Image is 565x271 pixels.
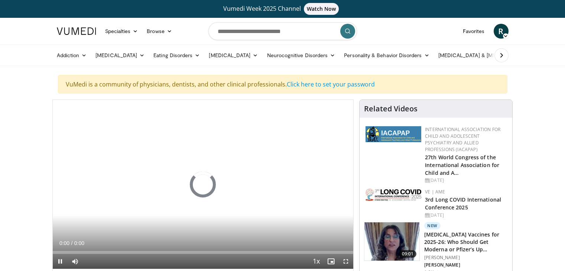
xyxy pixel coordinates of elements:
a: VE | AME [425,189,445,195]
input: Search topics, interventions [208,22,357,40]
div: VuMedi is a community of physicians, dentists, and other clinical professionals. [58,75,507,94]
p: [PERSON_NAME] [424,255,508,261]
div: [DATE] [425,177,506,184]
button: Fullscreen [338,254,353,269]
button: Enable picture-in-picture mode [324,254,338,269]
a: Specialties [101,24,143,39]
a: 3rd Long COVID International Conference 2025 [425,196,501,211]
button: Playback Rate [309,254,324,269]
p: New [424,222,441,229]
p: [PERSON_NAME] [424,262,508,268]
h3: [MEDICAL_DATA] Vaccines for 2025-26: Who Should Get Moderna or Pfizer’s Up… [424,231,508,253]
img: d9ddfd97-e350-47c1-a34d-5d400e773739.150x105_q85_crop-smart_upscale.jpg [364,222,419,261]
img: 2a9917ce-aac2-4f82-acde-720e532d7410.png.150x105_q85_autocrop_double_scale_upscale_version-0.2.png [366,126,421,142]
a: [MEDICAL_DATA] & [MEDICAL_DATA] [434,48,540,63]
button: Mute [68,254,82,269]
a: Browse [142,24,176,39]
a: Eating Disorders [149,48,204,63]
a: Click here to set your password [287,80,375,88]
a: Neurocognitive Disorders [263,48,340,63]
span: 09:01 [399,250,417,258]
a: [MEDICAL_DATA] [204,48,262,63]
a: International Association for Child and Adolescent Psychiatry and Allied Professions (IACAPAP) [425,126,500,153]
h4: Related Videos [364,104,418,113]
a: [MEDICAL_DATA] [91,48,149,63]
a: Favorites [458,24,489,39]
span: Watch Now [304,3,339,15]
a: 27th World Congress of the International Association for Child and A… [425,154,499,176]
div: Progress Bar [53,251,354,254]
span: / [71,240,73,246]
span: 0:00 [59,240,69,246]
video-js: Video Player [53,100,354,269]
img: VuMedi Logo [57,27,96,35]
div: [DATE] [425,212,506,219]
span: 0:00 [74,240,84,246]
a: R [494,24,509,39]
button: Pause [53,254,68,269]
a: Addiction [52,48,91,63]
a: Personality & Behavior Disorders [340,48,434,63]
img: a2792a71-925c-4fc2-b8ef-8d1b21aec2f7.png.150x105_q85_autocrop_double_scale_upscale_version-0.2.jpg [366,189,421,201]
a: Vumedi Week 2025 ChannelWatch Now [58,3,507,15]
